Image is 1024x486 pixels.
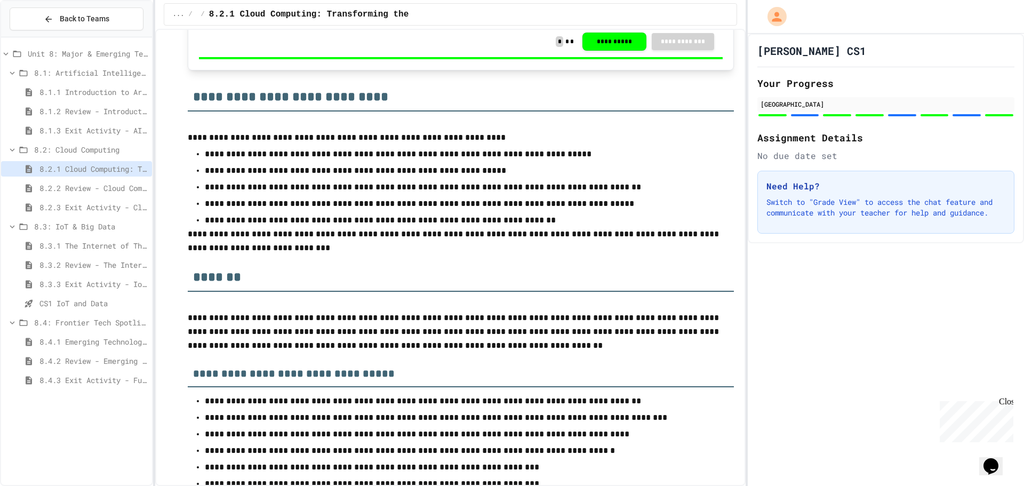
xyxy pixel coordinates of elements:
span: Unit 8: Major & Emerging Technologies [28,48,148,59]
span: 8.3.3 Exit Activity - IoT Data Detective Challenge [39,278,148,290]
span: 8.2.1 Cloud Computing: Transforming the Digital World [39,163,148,174]
div: Chat with us now!Close [4,4,74,68]
span: 8.4.2 Review - Emerging Technologies: Shaping Our Digital Future [39,355,148,367]
span: CS1 IoT and Data [39,298,148,309]
h2: Assignment Details [757,130,1014,145]
span: / [188,10,192,19]
iframe: chat widget [935,397,1013,442]
span: 8.4.1 Emerging Technologies: Shaping Our Digital Future [39,336,148,347]
span: 8.3.2 Review - The Internet of Things and Big Data [39,259,148,270]
span: Back to Teams [60,13,109,25]
span: 8.2.2 Review - Cloud Computing [39,182,148,194]
span: 8.2: Cloud Computing [34,144,148,155]
div: My Account [756,4,789,29]
span: ... [173,10,185,19]
h3: Need Help? [766,180,1005,193]
span: 8.1.2 Review - Introduction to Artificial Intelligence [39,106,148,117]
span: 8.3.1 The Internet of Things and Big Data: Our Connected Digital World [39,240,148,251]
span: 8.1.1 Introduction to Artificial Intelligence [39,86,148,98]
div: No due date set [757,149,1014,162]
button: Back to Teams [10,7,143,30]
h2: Your Progress [757,76,1014,91]
div: [GEOGRAPHIC_DATA] [761,99,1011,109]
h1: [PERSON_NAME] CS1 [757,43,866,58]
span: / [201,10,205,19]
span: 8.4.3 Exit Activity - Future Tech Challenge [39,375,148,386]
span: 8.1: Artificial Intelligence Basics [34,67,148,78]
span: 8.2.1 Cloud Computing: Transforming the Digital World [209,8,481,21]
span: 8.1.3 Exit Activity - AI Detective [39,125,148,136]
p: Switch to "Grade View" to access the chat feature and communicate with your teacher for help and ... [766,197,1005,218]
span: 8.4: Frontier Tech Spotlight [34,317,148,328]
span: 8.3: IoT & Big Data [34,221,148,232]
iframe: chat widget [979,443,1013,475]
span: 8.2.3 Exit Activity - Cloud Service Detective [39,202,148,213]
